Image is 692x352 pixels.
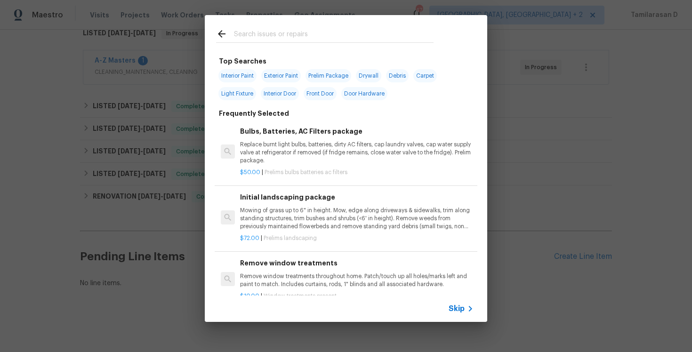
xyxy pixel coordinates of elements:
[386,69,409,82] span: Debris
[261,87,299,100] span: Interior Door
[304,87,337,100] span: Front Door
[240,258,474,268] h6: Remove window treatments
[240,293,259,299] span: $10.00
[240,235,259,241] span: $72.00
[264,293,337,299] span: Window treatments present
[265,169,347,175] span: Prelims bulbs batteries ac filters
[218,69,257,82] span: Interior Paint
[341,87,387,100] span: Door Hardware
[219,108,289,119] h6: Frequently Selected
[240,234,474,242] p: |
[356,69,381,82] span: Drywall
[264,235,317,241] span: Prelims landscaping
[240,169,260,175] span: $50.00
[240,141,474,165] p: Replace burnt light bulbs, batteries, dirty AC filters, cap laundry valves, cap water supply valv...
[240,207,474,231] p: Mowing of grass up to 6" in height. Mow, edge along driveways & sidewalks, trim along standing st...
[218,87,256,100] span: Light Fixture
[240,272,474,288] p: Remove window treatments throughout home. Patch/touch up all holes/marks left and paint to match....
[240,126,474,136] h6: Bulbs, Batteries, AC Filters package
[219,56,266,66] h6: Top Searches
[449,304,465,313] span: Skip
[240,192,474,202] h6: Initial landscaping package
[306,69,351,82] span: Prelim Package
[240,168,474,176] p: |
[413,69,437,82] span: Carpet
[261,69,301,82] span: Exterior Paint
[240,292,474,300] p: |
[234,28,434,42] input: Search issues or repairs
